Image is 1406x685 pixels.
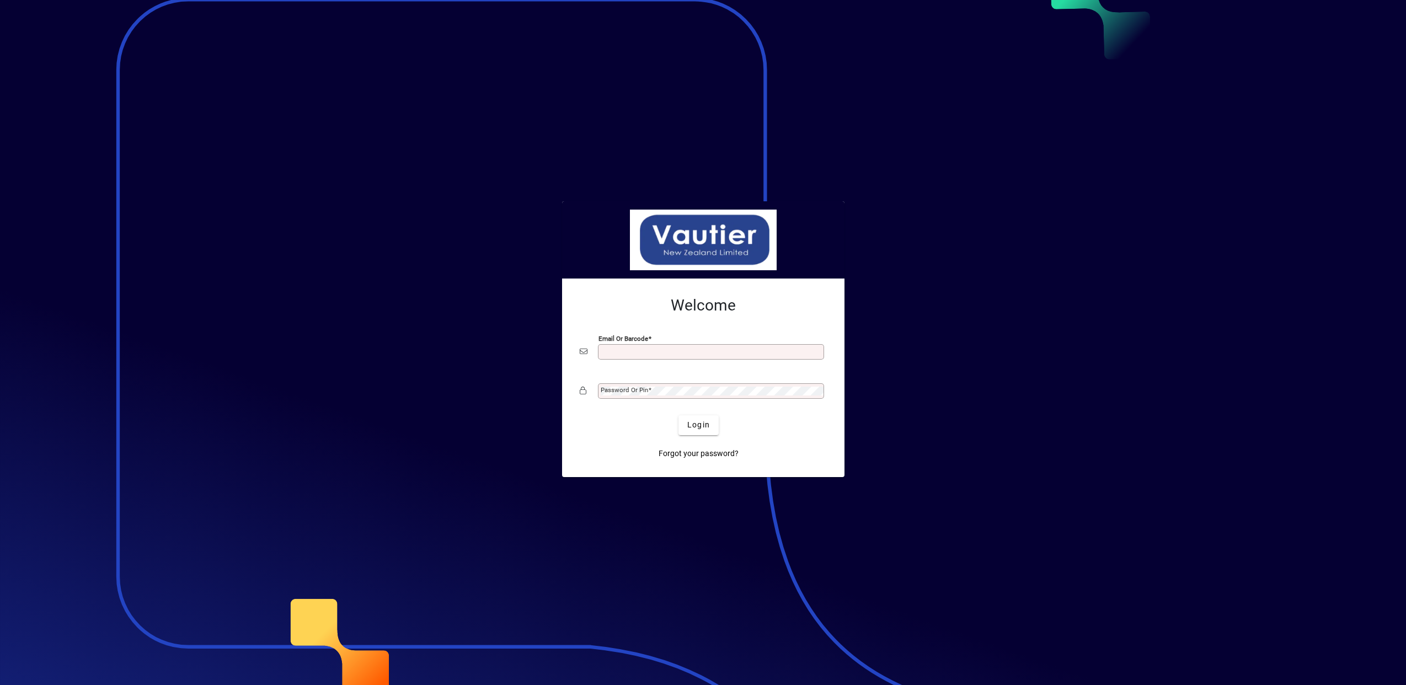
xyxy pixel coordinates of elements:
[687,419,710,431] span: Login
[598,334,648,342] mat-label: Email or Barcode
[601,386,648,394] mat-label: Password or Pin
[654,444,743,464] a: Forgot your password?
[580,296,827,315] h2: Welcome
[659,448,739,459] span: Forgot your password?
[678,415,719,435] button: Login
